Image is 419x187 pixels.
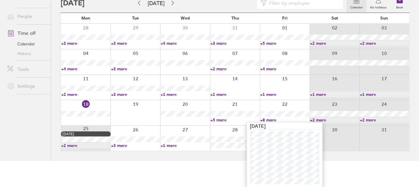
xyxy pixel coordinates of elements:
a: +2 more [310,41,359,46]
div: [DATE] [62,132,109,136]
span: Sun [381,16,388,20]
a: +2 more [61,143,110,148]
a: +3 more [111,41,160,46]
span: Thu [231,16,239,20]
span: Mon [81,16,90,20]
a: +2 more [310,117,359,123]
a: +1 more [161,143,210,148]
a: Settings [2,80,51,92]
span: Wed [181,16,190,20]
a: Time off [2,27,51,39]
a: +5 more [260,41,309,46]
a: +2 more [61,92,110,97]
a: +3 more [111,92,160,97]
span: Tue [132,16,139,20]
a: +2 more [360,41,409,46]
a: +1 more [161,92,210,97]
a: +2 more [210,66,260,72]
a: +4 more [161,41,210,46]
a: Calendar [2,39,51,49]
a: +1 more [210,92,260,97]
a: +3 more [210,41,260,46]
label: Calendar [347,4,366,9]
a: History [2,49,51,58]
a: +3 more [111,143,160,148]
a: +3 more [111,66,160,72]
div: [DATE] [247,123,322,130]
a: +8 more [260,117,309,123]
a: +4 more [260,66,309,72]
a: +1 more [310,92,359,97]
label: My holidays [366,4,390,9]
span: Sat [331,16,338,20]
span: Fri [282,16,288,20]
a: +2 more [360,117,409,123]
a: +5 more [210,117,260,123]
a: +3 more [61,41,110,46]
a: People [2,10,51,22]
a: +1 more [260,92,309,97]
a: Tools [2,63,51,75]
a: +1 more [360,92,409,97]
label: Book [393,4,407,9]
a: +4 more [61,66,110,72]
